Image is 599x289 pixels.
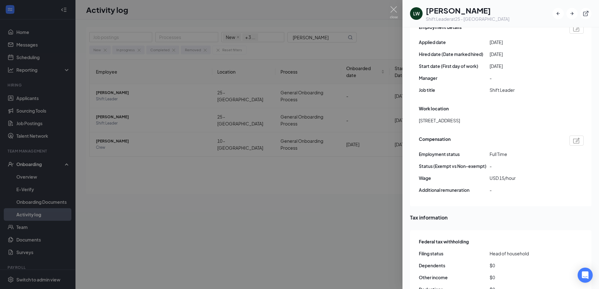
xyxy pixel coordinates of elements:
span: Filing status [419,250,490,257]
span: Applied date [419,39,490,46]
button: ExternalLink [580,8,591,19]
span: Employment details [419,24,462,34]
span: [STREET_ADDRESS] [419,117,460,124]
div: Open Intercom Messenger [578,268,593,283]
span: Other income [419,274,490,281]
span: Work location [419,105,449,112]
div: LW [413,10,420,17]
span: - [490,163,560,170]
span: Shift Leader [490,86,560,93]
button: ArrowRight [566,8,578,19]
span: Compensation [419,136,451,146]
span: [DATE] [490,63,560,69]
span: Federal tax withholding [419,238,469,245]
span: Manager [419,75,490,81]
span: - [490,186,560,193]
span: Hired date (Date marked hired) [419,51,490,58]
h1: [PERSON_NAME] [426,5,509,16]
span: Full Time [490,151,560,158]
span: Wage [419,175,490,181]
span: Employment status [419,151,490,158]
svg: ArrowRight [569,10,575,17]
span: Head of household [490,250,560,257]
span: Start date (First day of work) [419,63,490,69]
span: USD 15/hour [490,175,560,181]
svg: ArrowLeftNew [555,10,561,17]
span: [DATE] [490,51,560,58]
div: Shift Leader at 25 - [GEOGRAPHIC_DATA] [426,16,509,22]
span: Additional remuneration [419,186,490,193]
span: Job title [419,86,490,93]
svg: ExternalLink [583,10,589,17]
span: - [490,75,560,81]
span: Dependents [419,262,490,269]
span: [DATE] [490,39,560,46]
button: ArrowLeftNew [552,8,564,19]
span: $0 [490,262,560,269]
span: $0 [490,274,560,281]
span: Status (Exempt vs Non-exempt) [419,163,490,170]
span: Tax information [410,214,591,221]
